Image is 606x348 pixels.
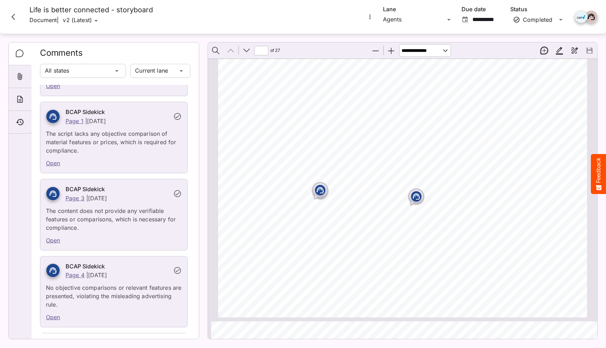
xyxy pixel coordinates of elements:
[46,279,182,309] p: No objective comparisons or relevant features are presented, violating the misleading advertising...
[9,88,31,111] div: About
[239,43,254,58] button: Next Page
[88,272,107,279] p: [DATE]
[591,154,606,194] button: Feedback
[88,195,107,202] p: [DATE]
[63,16,92,26] div: v2 (Latest)
[383,14,445,25] div: Agents
[29,14,57,27] p: Document
[46,202,182,232] p: The content does not provide any verifiable features or comparisons, which is necessary for compl...
[3,6,24,27] button: Close card
[368,43,383,58] button: Zoom Out
[384,43,399,58] button: Zoom In
[537,43,552,58] button: New thread
[66,195,85,202] a: Page 3
[9,42,32,65] div: Comments
[130,64,177,78] div: Current lane
[87,118,106,125] p: [DATE]
[66,185,169,194] h6: BCAP Sidekick
[66,118,83,125] a: Page 1
[460,15,470,24] button: Open
[46,314,60,321] a: Open
[552,43,567,58] button: Highlight
[46,160,60,167] a: Open
[9,65,31,88] div: Attachments
[29,6,153,14] h4: Life is better connected - storyboard
[40,64,113,78] div: All states
[40,48,190,62] h2: Comments
[66,108,169,117] h6: BCAP Sidekick
[66,262,169,271] h6: BCAP Sidekick
[513,16,554,23] div: Completed
[567,43,582,58] button: Draw
[66,272,85,279] a: Page 4
[86,195,88,202] p: |
[269,43,282,58] span: of ⁨27⁩
[46,125,182,155] p: The script lacks any objective comparison of material features or prices, which is required for c...
[365,12,375,21] button: More options for Life is better connected - storyboard
[243,281,364,290] span: Clearcast Brand Guidelines
[215,55,590,321] div: Page ⁨1⁩
[46,82,60,89] a: Open
[86,272,88,279] p: |
[9,111,31,134] div: Timeline
[46,237,60,244] a: Open
[243,293,270,301] span: [DATE]
[57,16,59,24] span: |
[208,43,223,58] button: Find in Document
[85,118,87,125] p: |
